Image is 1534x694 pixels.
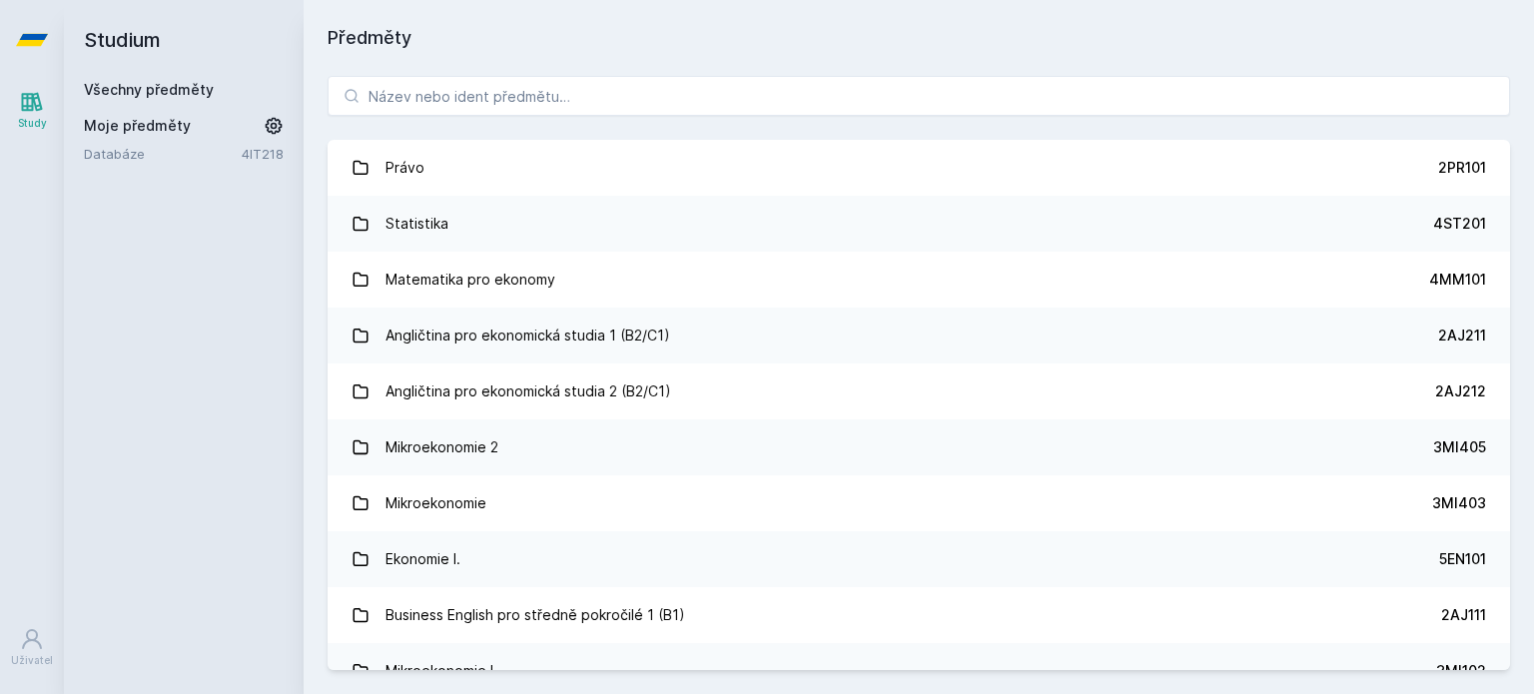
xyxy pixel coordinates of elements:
[1441,605,1486,625] div: 2AJ111
[328,475,1510,531] a: Mikroekonomie 3MI403
[385,204,448,244] div: Statistika
[84,144,242,164] a: Databáze
[385,316,670,355] div: Angličtina pro ekonomická studia 1 (B2/C1)
[385,595,685,635] div: Business English pro středně pokročilé 1 (B1)
[1438,158,1486,178] div: 2PR101
[328,140,1510,196] a: Právo 2PR101
[328,252,1510,308] a: Matematika pro ekonomy 4MM101
[328,308,1510,363] a: Angličtina pro ekonomická studia 1 (B2/C1) 2AJ211
[385,371,671,411] div: Angličtina pro ekonomická studia 2 (B2/C1)
[1432,493,1486,513] div: 3MI403
[1435,381,1486,401] div: 2AJ212
[1438,326,1486,346] div: 2AJ211
[328,76,1510,116] input: Název nebo ident předmětu…
[1429,270,1486,290] div: 4MM101
[385,260,555,300] div: Matematika pro ekonomy
[1436,661,1486,681] div: 3MI102
[328,419,1510,475] a: Mikroekonomie 2 3MI405
[11,653,53,668] div: Uživatel
[328,363,1510,419] a: Angličtina pro ekonomická studia 2 (B2/C1) 2AJ212
[4,617,60,678] a: Uživatel
[1439,549,1486,569] div: 5EN101
[4,80,60,141] a: Study
[385,651,493,691] div: Mikroekonomie I
[385,483,486,523] div: Mikroekonomie
[385,427,498,467] div: Mikroekonomie 2
[328,531,1510,587] a: Ekonomie I. 5EN101
[328,196,1510,252] a: Statistika 4ST201
[84,116,191,136] span: Moje předměty
[1433,437,1486,457] div: 3MI405
[328,24,1510,52] h1: Předměty
[1433,214,1486,234] div: 4ST201
[242,146,284,162] a: 4IT218
[84,81,214,98] a: Všechny předměty
[18,116,47,131] div: Study
[385,539,460,579] div: Ekonomie I.
[328,587,1510,643] a: Business English pro středně pokročilé 1 (B1) 2AJ111
[385,148,424,188] div: Právo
